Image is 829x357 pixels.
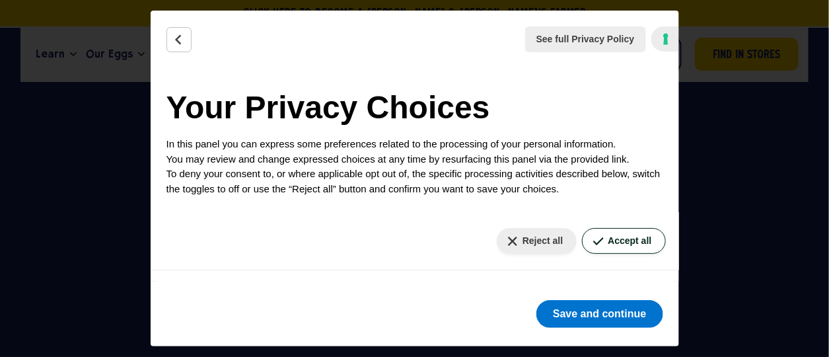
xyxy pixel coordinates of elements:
[525,26,646,52] button: See full Privacy Policy
[536,32,635,46] span: See full Privacy Policy
[497,228,577,254] button: Reject all
[166,27,192,52] button: Back
[582,228,665,254] button: Accept all
[166,137,663,196] p: In this panel you can express some preferences related to the processing of your personal informa...
[536,300,663,328] button: Save and continue
[651,26,679,52] a: iubenda - Cookie Policy and Cookie Compliance Management
[166,84,663,132] h2: Your Privacy Choices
